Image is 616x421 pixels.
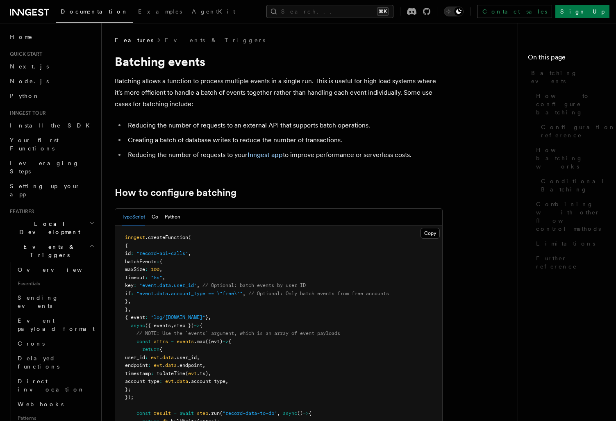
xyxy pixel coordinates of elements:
h1: Batching events [115,54,443,69]
span: } [125,298,128,304]
span: Combining with other flow control methods [536,200,606,233]
a: Home [7,30,96,44]
span: : [131,250,134,256]
span: , [197,355,200,360]
span: { [200,323,202,328]
span: Python [10,93,40,99]
span: // Optional: batch events by user ID [202,282,306,288]
span: Overview [18,266,102,273]
span: data [165,362,177,368]
span: 100 [151,266,159,272]
span: { [159,259,162,264]
span: endpoint [125,362,148,368]
li: Creating a batch of database writes to reduce the number of transactions. [125,134,443,146]
a: Examples [133,2,187,22]
span: user_id [125,355,145,360]
span: ({ events [145,323,171,328]
button: Events & Triggers [7,239,96,262]
span: "record-data-to-db" [223,410,277,416]
a: Batching events [528,66,606,89]
a: Next.js [7,59,96,74]
span: .account_type [188,378,225,384]
span: evt [165,378,174,384]
span: How to configure batching [536,92,606,116]
span: async [131,323,145,328]
a: AgentKit [187,2,240,22]
span: => [303,410,309,416]
span: : [134,282,136,288]
a: Leveraging Steps [7,156,96,179]
span: data [162,355,174,360]
span: inngest [125,234,145,240]
kbd: ⌘K [377,7,389,16]
button: Python [165,209,180,225]
span: , [277,410,280,416]
span: , [243,291,245,296]
span: Conditional Batching [541,177,606,193]
span: : [159,378,162,384]
span: Quick start [7,51,42,57]
span: . [162,362,165,368]
button: Copy [421,228,440,239]
span: Crons [18,340,45,347]
a: Events & Triggers [165,36,265,44]
span: .endpoint [177,362,202,368]
a: Node.js [7,74,96,89]
span: .ts) [197,371,208,376]
span: ( [185,371,188,376]
span: return [142,346,159,352]
a: Direct invocation [14,374,96,397]
span: "log/[DOMAIN_NAME]" [151,314,205,320]
span: Next.js [10,63,49,70]
span: Leveraging Steps [10,160,79,175]
a: Documentation [56,2,133,23]
span: => [223,339,228,344]
button: Local Development [7,216,96,239]
a: Overview [14,262,96,277]
span: { [228,339,231,344]
a: Limitations [533,236,606,251]
span: Essentials [14,277,96,290]
span: // NOTE: Use the `events` argument, which is an array of event payloads [136,330,340,336]
span: : [131,291,134,296]
span: Direct invocation [18,378,85,393]
span: id [125,250,131,256]
span: => [194,323,200,328]
span: const [136,410,151,416]
a: Sign Up [555,5,609,18]
span: : [145,355,148,360]
span: , [208,314,211,320]
a: Further reference [533,251,606,274]
p: Batching allows a function to process multiple events in a single run. This is useful for high lo... [115,75,443,110]
span: Your first Functions [10,137,59,152]
span: result [154,410,171,416]
span: , [197,282,200,288]
span: batchEvents [125,259,157,264]
a: Install the SDK [7,118,96,133]
li: Reducing the number of requests to an external API that supports batch operations. [125,120,443,131]
button: Toggle dark mode [444,7,464,16]
span: await [180,410,194,416]
span: Sending events [18,294,59,309]
span: key [125,282,134,288]
a: Your first Functions [7,133,96,156]
span: events [177,339,194,344]
span: evt [151,355,159,360]
span: Delayed functions [18,355,59,370]
span: , [128,307,131,312]
span: "5s" [151,275,162,280]
span: step [197,410,208,416]
span: { [309,410,311,416]
a: Contact sales [477,5,552,18]
span: const [136,339,151,344]
span: , [188,250,191,256]
span: = [174,410,177,416]
span: Features [115,36,153,44]
span: Local Development [7,220,89,236]
span: ( [188,234,191,240]
span: "record-api-calls" [136,250,188,256]
span: : [151,371,154,376]
span: evt [154,362,162,368]
a: Crons [14,336,96,351]
span: .user_id [174,355,197,360]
